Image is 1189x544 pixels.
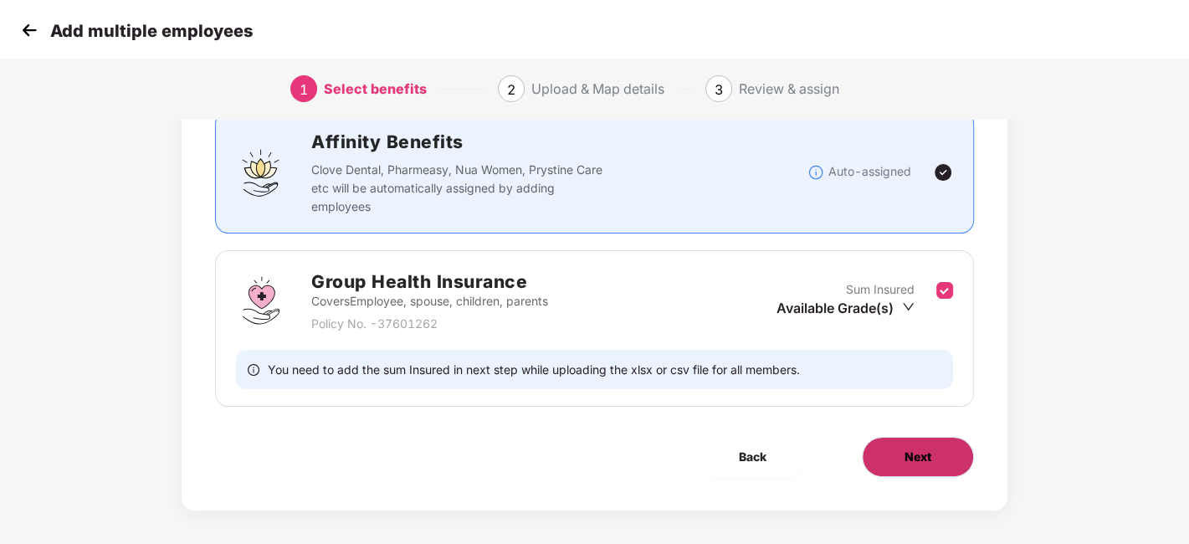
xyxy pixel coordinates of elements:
[50,21,253,41] p: Add multiple employees
[248,362,259,377] span: info-circle
[268,362,800,377] span: You need to add the sum Insured in next step while uploading the xlsx or csv file for all members.
[902,300,915,313] span: down
[531,75,664,102] div: Upload & Map details
[697,437,808,477] button: Back
[776,299,915,317] div: Available Grade(s)
[17,18,42,43] img: svg+xml;base64,PHN2ZyB4bWxucz0iaHR0cDovL3d3dy53My5vcmcvMjAwMC9zdmciIHdpZHRoPSIzMCIgaGVpZ2h0PSIzMC...
[311,161,609,216] p: Clove Dental, Pharmeasy, Nua Women, Prystine Care etc will be automatically assigned by adding em...
[311,315,548,333] p: Policy No. - 37601262
[862,437,974,477] button: Next
[236,275,286,326] img: svg+xml;base64,PHN2ZyBpZD0iR3JvdXBfSGVhbHRoX0luc3VyYW5jZSIgZGF0YS1uYW1lPSJHcm91cCBIZWFsdGggSW5zdX...
[311,292,548,310] p: Covers Employee, spouse, children, parents
[236,147,286,198] img: svg+xml;base64,PHN2ZyBpZD0iQWZmaW5pdHlfQmVuZWZpdHMiIGRhdGEtbmFtZT0iQWZmaW5pdHkgQmVuZWZpdHMiIHhtbG...
[311,128,807,156] h2: Affinity Benefits
[739,75,839,102] div: Review & assign
[905,448,931,466] span: Next
[507,81,515,98] span: 2
[715,81,723,98] span: 3
[739,448,766,466] span: Back
[846,280,915,299] p: Sum Insured
[311,268,548,295] h2: Group Health Insurance
[324,75,427,102] div: Select benefits
[828,162,911,181] p: Auto-assigned
[300,81,308,98] span: 1
[807,164,824,181] img: svg+xml;base64,PHN2ZyBpZD0iSW5mb18tXzMyeDMyIiBkYXRhLW5hbWU9IkluZm8gLSAzMngzMiIgeG1sbnM9Imh0dHA6Ly...
[933,162,953,182] img: svg+xml;base64,PHN2ZyBpZD0iVGljay0yNHgyNCIgeG1sbnM9Imh0dHA6Ly93d3cudzMub3JnLzIwMDAvc3ZnIiB3aWR0aD...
